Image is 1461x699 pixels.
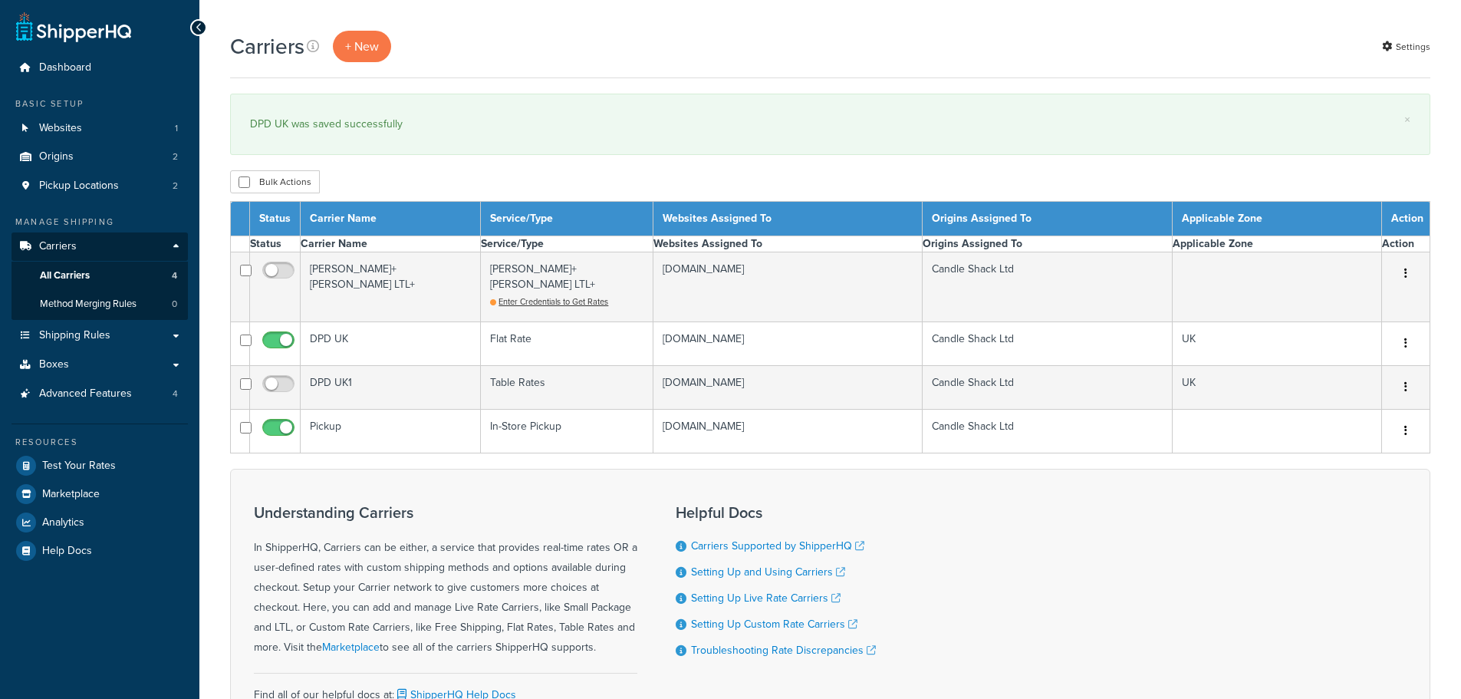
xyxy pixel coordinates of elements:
th: Action [1382,236,1430,252]
td: [DOMAIN_NAME] [653,410,923,453]
span: Pickup Locations [39,180,119,193]
a: Setting Up and Using Carriers [691,564,845,580]
th: Websites Assigned To [653,236,923,252]
li: Method Merging Rules [12,290,188,318]
a: Advanced Features 4 [12,380,188,408]
th: Carrier Name [301,236,481,252]
td: Table Rates [481,366,653,410]
td: UK [1172,366,1381,410]
span: 4 [173,387,178,401]
span: Test Your Rates [42,460,116,473]
span: Origins [39,150,74,163]
td: Candle Shack Ltd [923,366,1173,410]
a: Boxes [12,351,188,379]
div: Basic Setup [12,97,188,110]
td: In-Store Pickup [481,410,653,453]
span: Dashboard [39,61,91,74]
td: Candle Shack Ltd [923,322,1173,366]
h1: Carriers [230,31,304,61]
div: In ShipperHQ, Carriers can be either, a service that provides real-time rates OR a user-defined r... [254,504,637,658]
a: Origins 2 [12,143,188,171]
th: Origins Assigned To [923,202,1173,236]
a: Analytics [12,509,188,536]
h3: Helpful Docs [676,504,876,521]
li: All Carriers [12,262,188,290]
a: Test Your Rates [12,452,188,480]
th: Status [250,202,301,236]
th: Applicable Zone [1172,202,1381,236]
td: Candle Shack Ltd [923,410,1173,453]
a: Pickup Locations 2 [12,172,188,200]
span: 1 [175,122,178,135]
th: Service/Type [481,236,653,252]
a: All Carriers 4 [12,262,188,290]
a: × [1404,114,1410,126]
li: Origins [12,143,188,171]
span: Boxes [39,358,69,371]
span: All Carriers [40,269,90,282]
a: Marketplace [12,480,188,508]
a: Websites 1 [12,114,188,143]
td: Flat Rate [481,322,653,366]
td: [PERSON_NAME]+[PERSON_NAME] LTL+ [301,252,481,322]
a: Marketplace [322,639,380,655]
th: Status [250,236,301,252]
td: Candle Shack Ltd [923,252,1173,322]
a: Setting Up Live Rate Carriers [691,590,841,606]
li: Pickup Locations [12,172,188,200]
span: Advanced Features [39,387,132,401]
td: [DOMAIN_NAME] [653,322,923,366]
th: Origins Assigned To [923,236,1173,252]
span: Websites [39,122,82,135]
td: Pickup [301,410,481,453]
a: Settings [1382,36,1430,58]
td: UK [1172,322,1381,366]
a: Help Docs [12,537,188,565]
span: Shipping Rules [39,329,110,342]
span: 2 [173,180,178,193]
li: Carriers [12,232,188,320]
span: Analytics [42,516,84,529]
span: Carriers [39,240,77,253]
div: Resources [12,436,188,449]
td: [PERSON_NAME]+[PERSON_NAME] LTL+ [481,252,653,322]
a: Shipping Rules [12,321,188,350]
a: Carriers [12,232,188,261]
div: Manage Shipping [12,216,188,229]
button: Bulk Actions [230,170,320,193]
a: Setting Up Custom Rate Carriers [691,616,857,632]
th: Action [1382,202,1430,236]
th: Service/Type [481,202,653,236]
a: Carriers Supported by ShipperHQ [691,538,864,554]
th: Carrier Name [301,202,481,236]
th: Websites Assigned To [653,202,923,236]
td: [DOMAIN_NAME] [653,252,923,322]
span: Marketplace [42,488,100,501]
li: Advanced Features [12,380,188,408]
span: 0 [172,298,177,311]
a: Method Merging Rules 0 [12,290,188,318]
a: Troubleshooting Rate Discrepancies [691,642,876,658]
li: Websites [12,114,188,143]
span: Method Merging Rules [40,298,137,311]
span: Help Docs [42,545,92,558]
a: ShipperHQ Home [16,12,131,42]
span: Enter Credentials to Get Rates [499,295,608,308]
span: 4 [172,269,177,282]
div: DPD UK was saved successfully [250,114,1410,135]
span: 2 [173,150,178,163]
th: Applicable Zone [1172,236,1381,252]
h3: Understanding Carriers [254,504,637,521]
td: DPD UK1 [301,366,481,410]
a: Enter Credentials to Get Rates [490,295,608,308]
a: + New [333,31,391,62]
td: [DOMAIN_NAME] [653,366,923,410]
a: Dashboard [12,54,188,82]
